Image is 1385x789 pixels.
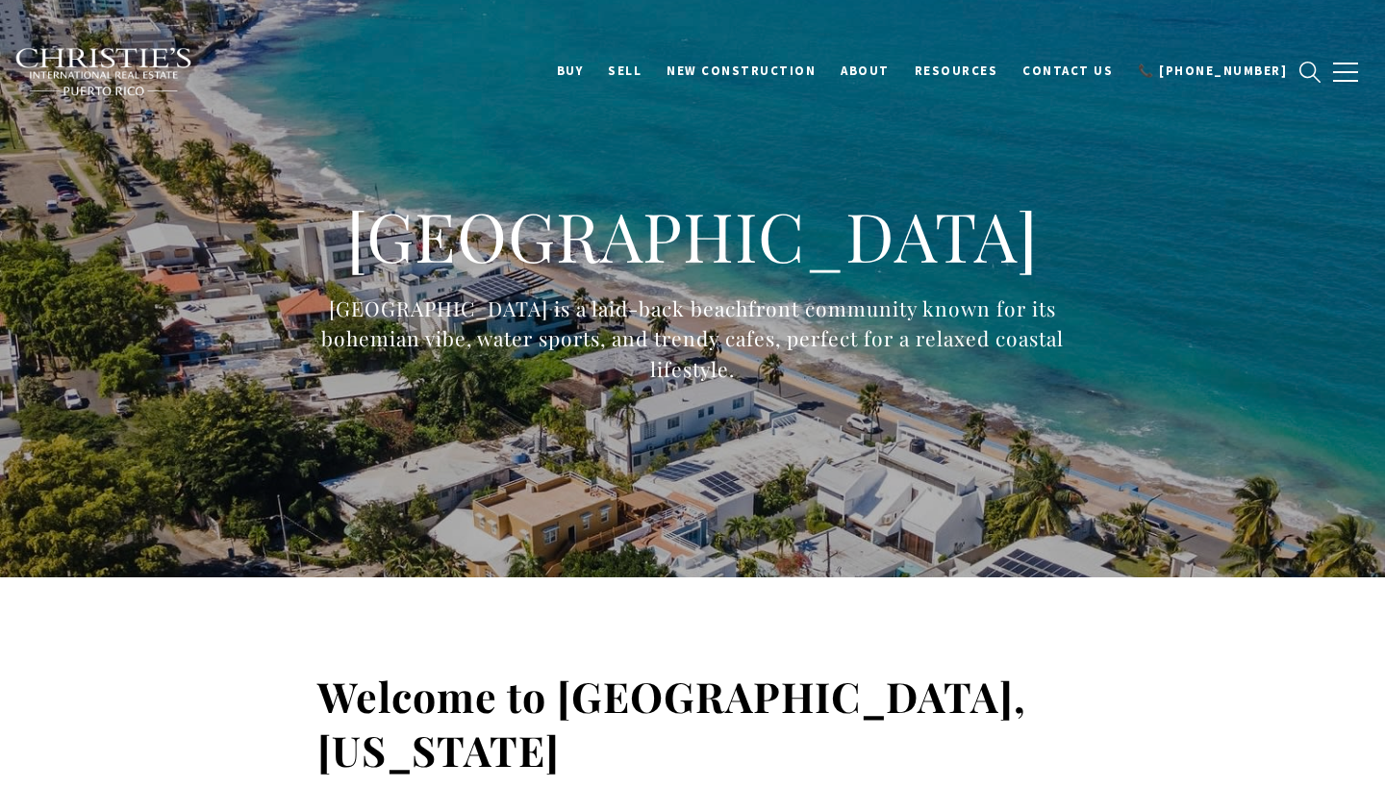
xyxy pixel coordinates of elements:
[279,193,1106,278] h1: [GEOGRAPHIC_DATA]
[544,53,596,89] a: BUY
[1138,63,1287,79] span: 📞 [PHONE_NUMBER]
[14,47,193,97] img: Christie's International Real Estate black text logo
[1125,53,1299,89] a: 📞 [PHONE_NUMBER]
[279,293,1106,385] div: [GEOGRAPHIC_DATA] is a laid-back beachfront community known for its bohemian vibe, water sports, ...
[902,53,1011,89] a: Resources
[667,63,816,79] span: New Construction
[317,668,1026,777] strong: Welcome to [GEOGRAPHIC_DATA], [US_STATE]
[1022,63,1113,79] span: Contact Us
[828,53,902,89] a: About
[654,53,828,89] a: New Construction
[595,53,654,89] a: SELL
